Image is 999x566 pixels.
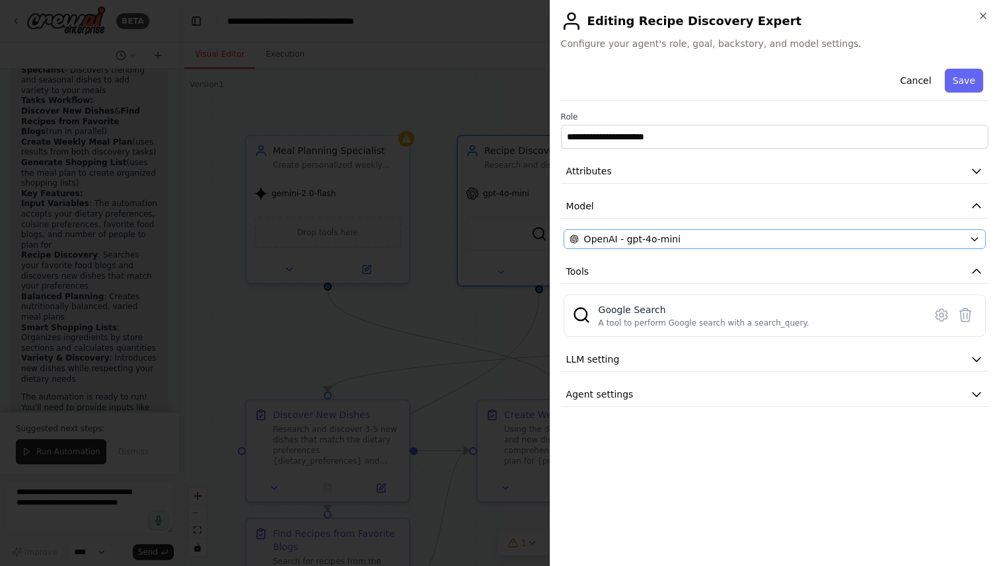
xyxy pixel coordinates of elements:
span: Tools [566,265,589,278]
button: Agent settings [561,382,988,407]
span: Attributes [566,164,612,178]
button: Attributes [561,159,988,184]
div: A tool to perform Google search with a search_query. [599,318,809,328]
button: Delete tool [953,303,977,327]
button: Tools [561,260,988,284]
button: Cancel [892,69,939,92]
img: SerplyWebSearchTool [572,306,591,324]
span: Model [566,199,594,213]
button: OpenAI - gpt-4o-mini [564,229,986,249]
span: Agent settings [566,388,634,401]
span: OpenAI - gpt-4o-mini [584,232,681,246]
span: Configure your agent's role, goal, backstory, and model settings. [561,37,988,50]
span: LLM setting [566,353,620,366]
h2: Editing Recipe Discovery Expert [561,11,988,32]
button: Save [945,69,983,92]
label: Role [561,112,988,122]
div: Google Search [599,303,809,316]
button: Model [561,194,988,219]
button: Configure tool [930,303,953,327]
button: LLM setting [561,347,988,372]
